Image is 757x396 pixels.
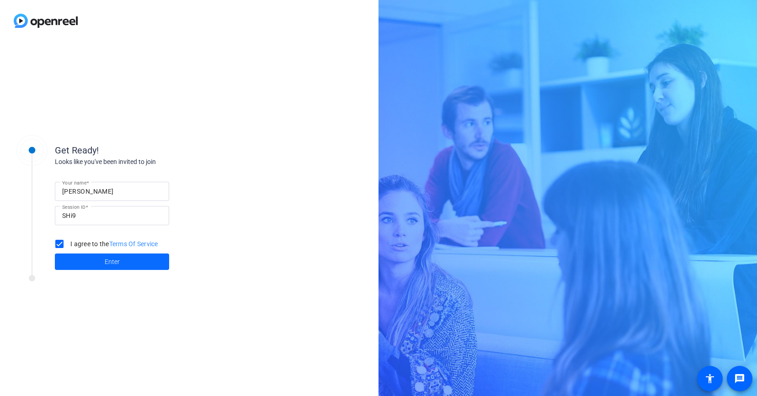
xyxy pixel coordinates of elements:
[62,204,85,210] mat-label: Session ID
[55,253,169,270] button: Enter
[704,373,715,384] mat-icon: accessibility
[55,157,238,167] div: Looks like you've been invited to join
[55,143,238,157] div: Get Ready!
[734,373,745,384] mat-icon: message
[62,180,86,185] mat-label: Your name
[109,240,158,248] a: Terms Of Service
[69,239,158,248] label: I agree to the
[105,257,120,267] span: Enter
